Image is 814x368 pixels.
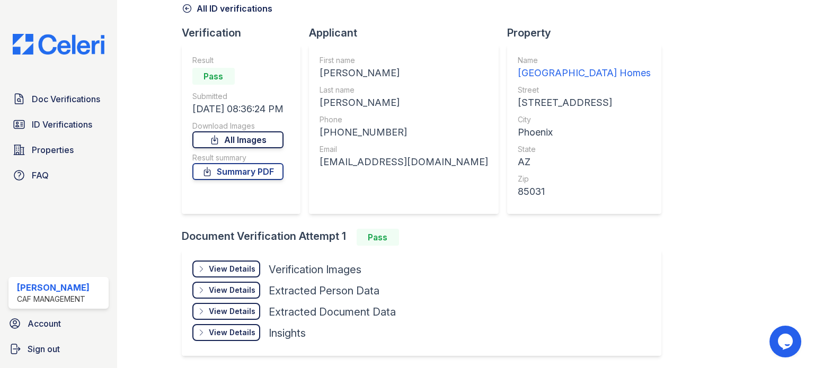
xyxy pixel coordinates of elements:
[32,143,74,156] span: Properties
[320,85,488,95] div: Last name
[192,68,235,85] div: Pass
[357,229,399,246] div: Pass
[320,155,488,169] div: [EMAIL_ADDRESS][DOMAIN_NAME]
[518,174,651,184] div: Zip
[32,93,100,105] span: Doc Verifications
[518,184,651,199] div: 85031
[32,118,92,131] span: ID Verifications
[518,125,651,140] div: Phoenix
[32,169,49,182] span: FAQ
[507,25,670,40] div: Property
[209,327,255,338] div: View Details
[192,163,284,180] a: Summary PDF
[4,34,113,55] img: CE_Logo_Blue-a8612792a0a2168367f1c8372b55b34899dd931a85d93a1a3d3e32e68fde9ad4.png
[8,165,109,186] a: FAQ
[182,2,272,15] a: All ID verifications
[320,114,488,125] div: Phone
[192,131,284,148] a: All Images
[320,95,488,110] div: [PERSON_NAME]
[269,304,396,319] div: Extracted Document Data
[769,326,803,357] iframe: chat widget
[182,229,670,246] div: Document Verification Attempt 1
[192,55,284,66] div: Result
[320,144,488,155] div: Email
[320,125,488,140] div: [PHONE_NUMBER]
[518,55,651,66] div: Name
[192,91,284,102] div: Submitted
[309,25,507,40] div: Applicant
[8,114,109,135] a: ID Verifications
[28,343,60,355] span: Sign out
[518,95,651,110] div: [STREET_ADDRESS]
[17,281,90,294] div: [PERSON_NAME]
[28,317,61,330] span: Account
[320,55,488,66] div: First name
[192,152,284,163] div: Result summary
[269,326,306,340] div: Insights
[320,66,488,80] div: [PERSON_NAME]
[518,85,651,95] div: Street
[192,121,284,131] div: Download Images
[518,55,651,80] a: Name [GEOGRAPHIC_DATA] Homes
[269,283,379,298] div: Extracted Person Data
[209,285,255,295] div: View Details
[209,264,255,274] div: View Details
[182,25,309,40] div: Verification
[518,66,651,80] div: [GEOGRAPHIC_DATA] Homes
[8,139,109,160] a: Properties
[209,306,255,317] div: View Details
[4,313,113,334] a: Account
[4,338,113,360] a: Sign out
[518,114,651,125] div: City
[8,88,109,110] a: Doc Verifications
[518,155,651,169] div: AZ
[269,262,361,277] div: Verification Images
[192,102,284,116] div: [DATE] 08:36:24 PM
[518,144,651,155] div: State
[17,294,90,304] div: CAF Management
